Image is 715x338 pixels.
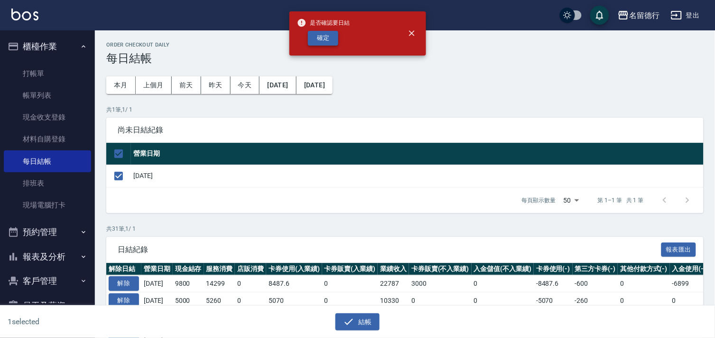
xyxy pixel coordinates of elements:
[670,292,709,310] td: 0
[4,150,91,172] a: 每日結帳
[573,292,618,310] td: -260
[231,76,260,94] button: 今天
[4,84,91,106] a: 帳單列表
[141,263,173,275] th: 營業日期
[667,7,704,24] button: 登出
[322,292,378,310] td: 0
[204,292,235,310] td: 5260
[204,275,235,292] td: 14299
[335,313,380,331] button: 結帳
[598,196,644,205] p: 第 1–1 筆 共 1 筆
[308,31,338,46] button: 確定
[118,245,661,254] span: 日結紀錄
[260,76,296,94] button: [DATE]
[235,275,266,292] td: 0
[109,276,139,291] button: 解除
[235,263,266,275] th: 店販消費
[534,292,573,310] td: -5070
[106,76,136,94] button: 本月
[8,316,177,328] h6: 1 selected
[173,263,204,275] th: 現金結存
[472,292,534,310] td: 0
[4,269,91,293] button: 客戶管理
[201,76,231,94] button: 昨天
[4,34,91,59] button: 櫃檯作業
[614,6,663,25] button: 名留德行
[573,275,618,292] td: -600
[618,263,670,275] th: 其他付款方式(-)
[173,275,204,292] td: 9800
[629,9,659,21] div: 名留德行
[172,76,201,94] button: 前天
[4,63,91,84] a: 打帳單
[378,292,409,310] td: 10330
[109,293,139,308] button: 解除
[573,263,618,275] th: 第三方卡券(-)
[297,76,333,94] button: [DATE]
[409,292,472,310] td: 0
[4,293,91,318] button: 員工及薪資
[204,263,235,275] th: 服務消費
[11,9,38,20] img: Logo
[131,165,704,187] td: [DATE]
[472,263,534,275] th: 入金儲值(不入業績)
[141,292,173,310] td: [DATE]
[409,263,472,275] th: 卡券販賣(不入業績)
[106,52,704,65] h3: 每日結帳
[322,275,378,292] td: 0
[106,263,141,275] th: 解除日結
[401,23,422,44] button: close
[118,125,692,135] span: 尚未日結紀錄
[670,263,709,275] th: 入金使用(-)
[266,275,322,292] td: 8487.6
[106,225,704,233] p: 共 31 筆, 1 / 1
[409,275,472,292] td: 3000
[661,243,696,257] button: 報表匯出
[136,76,172,94] button: 上個月
[670,275,709,292] td: -6899
[4,106,91,128] a: 現金收支登錄
[131,143,704,165] th: 營業日期
[4,128,91,150] a: 材料自購登錄
[266,292,322,310] td: 5070
[618,275,670,292] td: 0
[534,275,573,292] td: -8487.6
[322,263,378,275] th: 卡券販賣(入業績)
[534,263,573,275] th: 卡券使用(-)
[297,18,350,28] span: 是否確認要日結
[560,188,583,213] div: 50
[4,172,91,194] a: 排班表
[522,196,556,205] p: 每頁顯示數量
[4,244,91,269] button: 報表及分析
[106,42,704,48] h2: Order checkout daily
[661,244,696,253] a: 報表匯出
[106,105,704,114] p: 共 1 筆, 1 / 1
[4,220,91,244] button: 預約管理
[618,292,670,310] td: 0
[378,263,409,275] th: 業績收入
[590,6,609,25] button: save
[173,292,204,310] td: 5000
[4,194,91,216] a: 現場電腦打卡
[235,292,266,310] td: 0
[266,263,322,275] th: 卡券使用(入業績)
[141,275,173,292] td: [DATE]
[378,275,409,292] td: 22787
[472,275,534,292] td: 0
